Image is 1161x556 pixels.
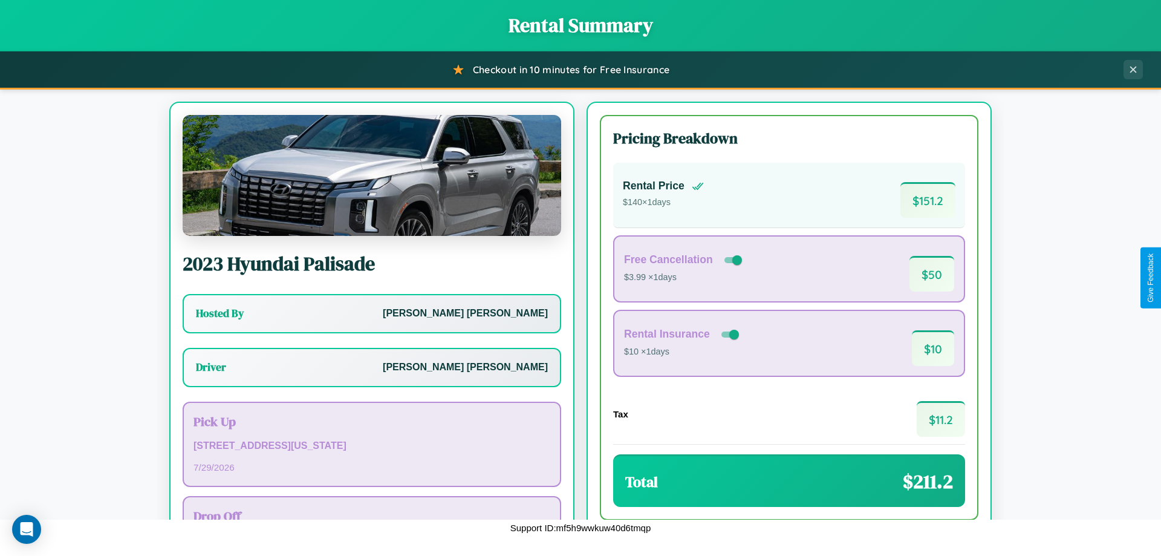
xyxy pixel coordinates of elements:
h3: Hosted By [196,306,244,321]
p: [STREET_ADDRESS][US_STATE] [193,437,550,455]
p: [PERSON_NAME] [PERSON_NAME] [383,305,548,322]
h4: Tax [613,409,628,419]
p: Support ID: mf5h9wwkuw40d6tmqp [510,520,651,536]
h4: Free Cancellation [624,253,713,266]
h3: Pick Up [193,413,550,430]
h3: Driver [196,360,226,374]
span: $ 10 [912,330,954,366]
p: $10 × 1 days [624,344,741,360]
span: $ 11.2 [917,401,965,437]
h3: Total [625,472,658,492]
p: $ 140 × 1 days [623,195,704,211]
p: 7 / 29 / 2026 [193,459,550,476]
h4: Rental Price [623,180,685,192]
div: Open Intercom Messenger [12,515,41,544]
span: $ 50 [909,256,954,292]
h1: Rental Summary [12,12,1149,39]
span: $ 211.2 [903,468,953,495]
h3: Drop Off [193,507,550,525]
span: $ 151.2 [900,182,955,218]
h4: Rental Insurance [624,328,710,341]
div: Give Feedback [1146,253,1155,303]
img: Hyundai Palisade [183,115,561,236]
span: Checkout in 10 minutes for Free Insurance [473,64,669,76]
h3: Pricing Breakdown [613,128,965,148]
p: $3.99 × 1 days [624,270,744,286]
p: [PERSON_NAME] [PERSON_NAME] [383,359,548,376]
h2: 2023 Hyundai Palisade [183,250,561,277]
